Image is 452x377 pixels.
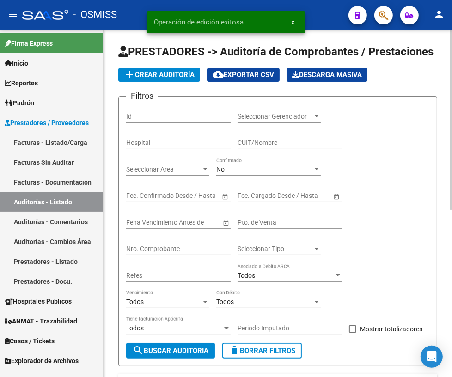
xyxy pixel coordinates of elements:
span: Hospitales Públicos [5,296,72,306]
span: Operación de edición exitosa [154,18,244,27]
span: ANMAT - Trazabilidad [5,316,77,326]
span: Borrar Filtros [229,347,295,355]
mat-icon: add [124,69,135,80]
button: Exportar CSV [207,68,280,82]
input: Fecha fin [279,192,324,200]
button: Open calendar [221,218,231,227]
button: Open calendar [220,191,230,201]
span: Descarga Masiva [292,71,362,79]
button: Buscar Auditoria [126,343,215,359]
span: Seleccionar Gerenciador [238,113,312,120]
button: Crear Auditoría [118,68,200,82]
input: Fecha fin [168,192,213,200]
span: Seleccionar Tipo [238,245,312,253]
span: Todos [238,272,255,279]
span: Buscar Auditoria [133,347,208,355]
span: Firma Express [5,38,53,48]
input: Fecha inicio [126,192,160,200]
span: Mostrar totalizadores [360,323,422,335]
span: Padrón [5,98,34,108]
mat-icon: search [133,345,144,356]
div: Open Intercom Messenger [421,346,443,368]
h3: Filtros [126,90,158,102]
span: Todos [216,298,234,305]
span: Seleccionar Area [126,166,201,174]
button: x [284,14,302,30]
button: Borrar Filtros [222,343,302,359]
input: Fecha inicio [238,192,271,200]
span: Prestadores / Proveedores [5,118,89,128]
span: Reportes [5,78,38,88]
mat-icon: delete [229,345,240,356]
span: Todos [126,298,144,305]
span: Exportar CSV [213,71,274,79]
button: Descarga Masiva [287,68,367,82]
span: No [216,166,225,173]
button: Open calendar [331,191,341,201]
app-download-masive: Descarga masiva de comprobantes (adjuntos) [287,68,367,82]
span: Explorador de Archivos [5,356,79,366]
mat-icon: person [434,9,445,20]
mat-icon: cloud_download [213,69,224,80]
span: PRESTADORES -> Auditoría de Comprobantes / Prestaciones [118,45,434,58]
span: - OSMISS [73,5,117,25]
mat-icon: menu [7,9,18,20]
span: Todos [126,324,144,332]
span: Crear Auditoría [124,71,195,79]
span: Inicio [5,58,28,68]
span: x [291,18,294,26]
span: Casos / Tickets [5,336,55,346]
